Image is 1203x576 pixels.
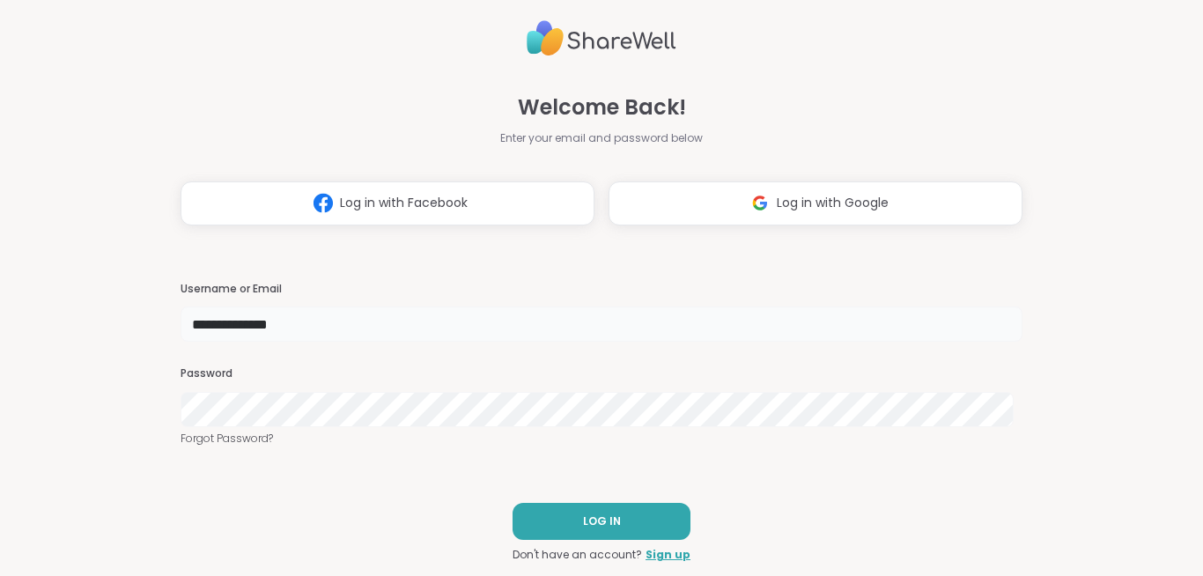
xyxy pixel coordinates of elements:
a: Sign up [646,547,690,563]
h3: Username or Email [181,282,1022,297]
span: Welcome Back! [518,92,686,123]
img: ShareWell Logomark [743,187,777,219]
h3: Password [181,366,1022,381]
button: Log in with Google [609,181,1022,225]
img: ShareWell Logo [527,13,676,63]
span: LOG IN [583,513,621,529]
span: Log in with Facebook [340,194,468,212]
button: Log in with Facebook [181,181,594,225]
span: Log in with Google [777,194,889,212]
button: LOG IN [513,503,690,540]
a: Forgot Password? [181,431,1022,447]
span: Don't have an account? [513,547,642,563]
img: ShareWell Logomark [306,187,340,219]
span: Enter your email and password below [500,130,703,146]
